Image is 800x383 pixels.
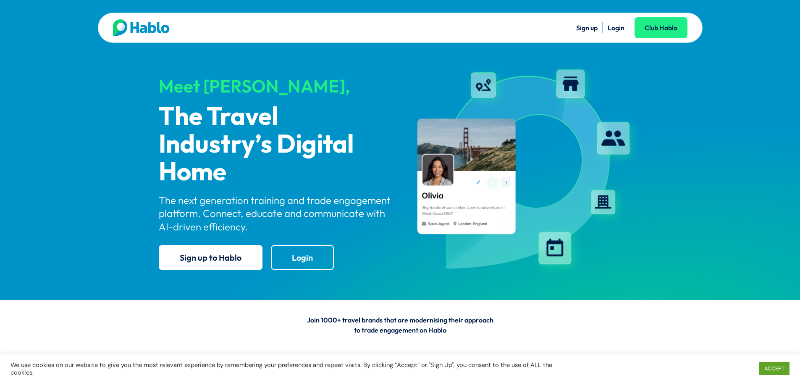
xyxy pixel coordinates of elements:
a: Login [608,24,624,32]
a: Login [271,245,334,270]
p: The Travel Industry’s Digital Home [159,103,393,187]
p: The next generation training and trade engagement platform. Connect, educate and communicate with... [159,194,393,233]
img: hablo-profile-image [407,63,642,277]
img: Hablo logo main 2 [113,19,170,36]
div: Meet [PERSON_NAME], [159,77,393,96]
a: ACCEPT [759,362,790,375]
a: Sign up to Hablo [159,245,262,270]
a: Sign up [576,24,598,32]
a: Club Hablo [635,17,687,38]
div: We use cookies on our website to give you the most relevant experience by remembering your prefer... [10,361,556,376]
span: Join 1000+ travel brands that are modernising their approach to trade engagement on Hablo [307,316,493,334]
